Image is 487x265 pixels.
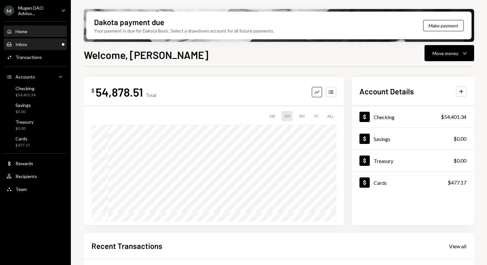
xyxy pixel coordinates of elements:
[15,92,35,98] div: $54,401.34
[449,242,466,250] a: View all
[15,186,27,192] div: Team
[4,157,67,169] a: Rewards
[4,51,67,63] a: Transactions
[374,180,387,186] div: Cards
[15,161,33,166] div: Rewards
[4,183,67,195] a: Team
[433,50,458,57] div: Move money
[15,174,37,179] div: Recipients
[296,111,307,121] div: 3M
[454,157,466,165] div: $0.00
[91,87,94,94] div: $
[374,136,390,142] div: Savings
[4,71,67,82] a: Accounts
[359,86,414,97] h2: Account Details
[311,111,321,121] div: 1Y
[4,25,67,37] a: Home
[423,20,464,31] button: Make payment
[4,134,67,149] a: Cards$477.17
[4,84,67,99] a: Checking$54,401.34
[4,38,67,50] a: Inbox
[96,85,143,99] div: 54,878.51
[15,74,35,80] div: Accounts
[146,92,156,98] div: Total
[266,111,278,121] div: 1W
[94,27,274,34] div: Your payment is due for Dakota Basic. Select a drawdown account for all future payments.
[448,179,466,186] div: $477.17
[4,170,67,182] a: Recipients
[94,17,164,27] div: Dakota payment due
[325,111,336,121] div: ALL
[15,143,30,148] div: $477.17
[374,158,393,164] div: Treasury
[15,54,42,60] div: Transactions
[425,45,474,61] button: Move money
[4,100,67,116] a: Savings$0.00
[352,106,474,128] a: Checking$54,401.34
[352,172,474,193] a: Cards$477.17
[18,5,56,16] div: Mugen DAO Adviso...
[84,48,208,61] h1: Welcome, [PERSON_NAME]
[15,119,33,125] div: Treasury
[15,136,30,141] div: Cards
[4,5,14,16] div: M
[441,113,466,121] div: $54,401.34
[15,86,35,91] div: Checking
[15,102,31,108] div: Savings
[91,241,162,251] h2: Recent Transactions
[15,42,27,47] div: Inbox
[15,29,27,34] div: Home
[282,111,292,121] div: 1M
[352,150,474,171] a: Treasury$0.00
[454,135,466,143] div: $0.00
[4,117,67,133] a: Treasury$0.00
[15,126,33,131] div: $0.00
[374,114,395,120] div: Checking
[15,109,31,115] div: $0.00
[352,128,474,149] a: Savings$0.00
